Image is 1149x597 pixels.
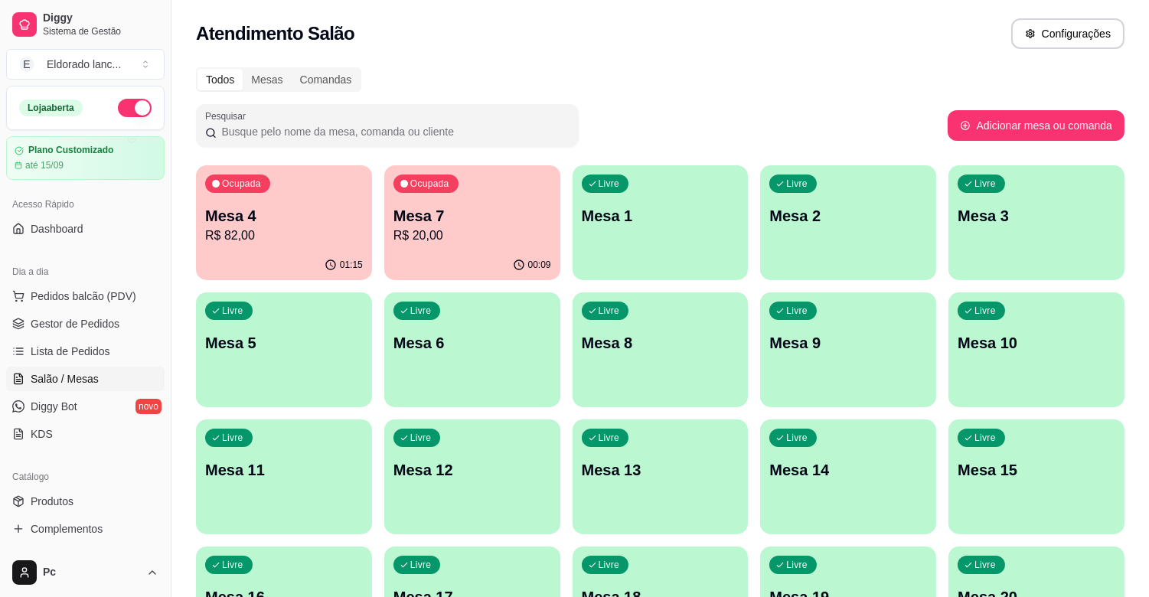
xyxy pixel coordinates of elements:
a: Diggy Botnovo [6,394,165,419]
button: LivreMesa 10 [948,292,1125,407]
a: Produtos [6,489,165,514]
a: KDS [6,422,165,446]
p: Mesa 3 [958,205,1115,227]
p: Mesa 9 [769,332,927,354]
button: OcupadaMesa 7R$ 20,0000:09 [384,165,560,280]
p: Livre [410,432,432,444]
p: Livre [599,305,620,317]
button: LivreMesa 12 [384,419,560,534]
span: Lista de Pedidos [31,344,110,359]
span: Diggy [43,11,158,25]
p: Livre [410,305,432,317]
label: Pesquisar [205,109,251,122]
div: Eldorado lanc ... [47,57,121,72]
div: Loja aberta [19,99,83,116]
button: OcupadaMesa 4R$ 82,0001:15 [196,165,372,280]
p: Livre [599,432,620,444]
p: 00:09 [528,259,551,271]
a: Complementos [6,517,165,541]
button: LivreMesa 3 [948,165,1125,280]
p: Mesa 10 [958,332,1115,354]
p: Mesa 12 [393,459,551,481]
button: Pc [6,554,165,591]
span: Dashboard [31,221,83,237]
span: Produtos [31,494,73,509]
p: Mesa 15 [958,459,1115,481]
div: Dia a dia [6,259,165,284]
div: Acesso Rápido [6,192,165,217]
p: Livre [786,178,808,190]
button: Pedidos balcão (PDV) [6,284,165,308]
p: Livre [786,559,808,571]
span: KDS [31,426,53,442]
span: Complementos [31,521,103,537]
article: até 15/09 [25,159,64,171]
p: Mesa 14 [769,459,927,481]
p: Livre [410,559,432,571]
p: Livre [599,178,620,190]
span: E [19,57,34,72]
button: LivreMesa 14 [760,419,936,534]
div: Comandas [292,69,361,90]
div: Catálogo [6,465,165,489]
p: Livre [222,432,243,444]
article: Plano Customizado [28,145,113,156]
button: LivreMesa 9 [760,292,936,407]
a: DiggySistema de Gestão [6,6,165,43]
button: LivreMesa 2 [760,165,936,280]
p: Livre [222,305,243,317]
a: Gestor de Pedidos [6,312,165,336]
button: LivreMesa 15 [948,419,1125,534]
p: 01:15 [340,259,363,271]
p: Livre [974,178,996,190]
p: Livre [786,305,808,317]
a: Lista de Pedidos [6,339,165,364]
p: Mesa 7 [393,205,551,227]
button: LivreMesa 13 [573,419,749,534]
a: Plano Customizadoaté 15/09 [6,136,165,180]
button: LivreMesa 6 [384,292,560,407]
button: Alterar Status [118,99,152,117]
input: Pesquisar [217,124,570,139]
button: LivreMesa 1 [573,165,749,280]
p: Mesa 6 [393,332,551,354]
span: Gestor de Pedidos [31,316,119,331]
p: Livre [786,432,808,444]
p: Ocupada [222,178,261,190]
p: Mesa 5 [205,332,363,354]
p: Ocupada [410,178,449,190]
p: Livre [599,559,620,571]
div: Todos [197,69,243,90]
div: Mesas [243,69,291,90]
button: LivreMesa 11 [196,419,372,534]
p: Mesa 13 [582,459,739,481]
span: Diggy Bot [31,399,77,414]
p: Mesa 1 [582,205,739,227]
button: LivreMesa 8 [573,292,749,407]
span: Sistema de Gestão [43,25,158,38]
p: R$ 82,00 [205,227,363,245]
button: Configurações [1011,18,1125,49]
p: Mesa 4 [205,205,363,227]
span: Pc [43,566,140,579]
h2: Atendimento Salão [196,21,354,46]
span: Salão / Mesas [31,371,99,387]
a: Salão / Mesas [6,367,165,391]
p: Livre [974,432,996,444]
button: LivreMesa 5 [196,292,372,407]
button: Select a team [6,49,165,80]
span: Pedidos balcão (PDV) [31,289,136,304]
p: Livre [222,559,243,571]
a: Dashboard [6,217,165,241]
p: Mesa 8 [582,332,739,354]
p: Mesa 11 [205,459,363,481]
p: Mesa 2 [769,205,927,227]
button: Adicionar mesa ou comanda [948,110,1125,141]
p: Livre [974,559,996,571]
p: Livre [974,305,996,317]
p: R$ 20,00 [393,227,551,245]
